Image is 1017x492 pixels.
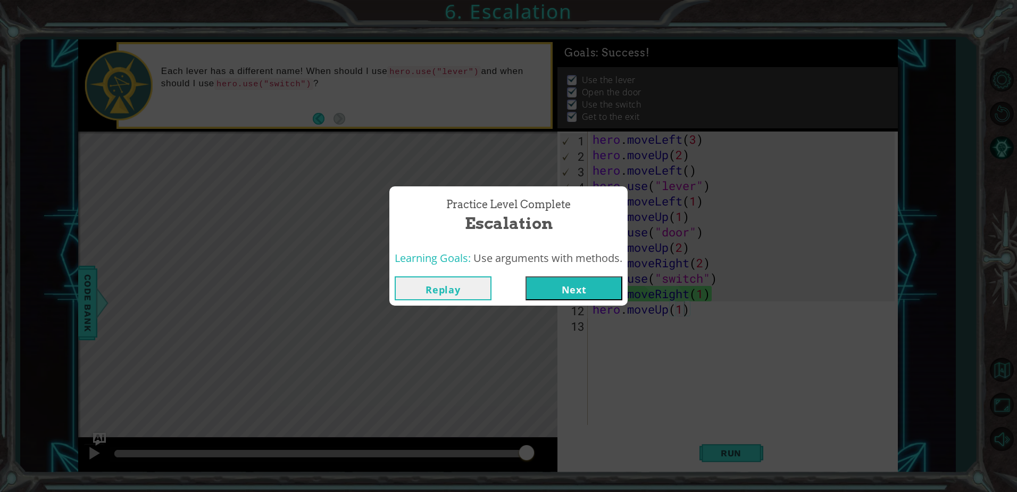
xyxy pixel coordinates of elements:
span: Escalation [465,212,553,235]
span: Learning Goals: [395,251,471,265]
button: Next [526,276,622,300]
span: Use arguments with methods. [473,251,622,265]
span: Practice Level Complete [446,197,571,212]
button: Replay [395,276,491,300]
